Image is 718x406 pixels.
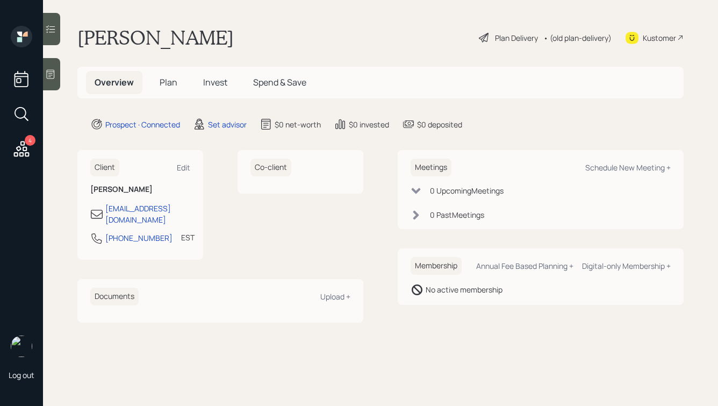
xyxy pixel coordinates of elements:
div: No active membership [426,284,502,295]
span: Plan [160,76,177,88]
div: EST [181,232,195,243]
div: Log out [9,370,34,380]
div: $0 net-worth [275,119,321,130]
h6: Meetings [411,159,451,176]
div: 0 Past Meeting s [430,209,484,220]
span: Spend & Save [253,76,306,88]
div: Edit [177,162,190,173]
div: 0 Upcoming Meeting s [430,185,504,196]
div: Kustomer [643,32,676,44]
h6: Documents [90,288,139,305]
div: $0 deposited [417,119,462,130]
div: Schedule New Meeting + [585,162,671,173]
div: Set advisor [208,119,247,130]
h6: Client [90,159,119,176]
div: $0 invested [349,119,389,130]
h6: [PERSON_NAME] [90,185,190,194]
div: Annual Fee Based Planning + [476,261,573,271]
div: Prospect · Connected [105,119,180,130]
h6: Membership [411,257,462,275]
div: [EMAIL_ADDRESS][DOMAIN_NAME] [105,203,190,225]
div: • (old plan-delivery) [543,32,612,44]
div: Plan Delivery [495,32,538,44]
span: Overview [95,76,134,88]
div: Digital-only Membership + [582,261,671,271]
h6: Co-client [250,159,291,176]
div: [PHONE_NUMBER] [105,232,173,244]
div: Upload + [320,291,350,302]
img: hunter_neumayer.jpg [11,336,32,357]
span: Invest [203,76,227,88]
div: 4 [25,135,35,146]
h1: [PERSON_NAME] [77,26,234,49]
